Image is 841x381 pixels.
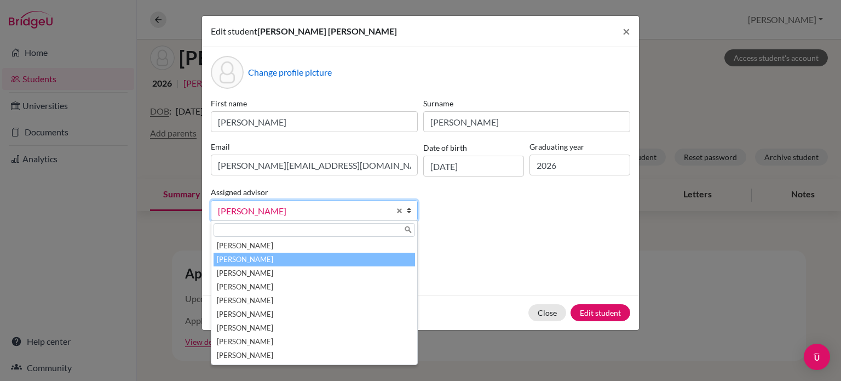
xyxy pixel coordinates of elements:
label: Date of birth [423,142,467,153]
div: Open Intercom Messenger [804,344,830,370]
span: × [623,23,630,39]
label: Assigned advisor [211,186,268,198]
li: [PERSON_NAME] [214,335,415,349]
li: [PERSON_NAME] [214,280,415,294]
span: Edit student [211,26,257,36]
label: First name [211,98,418,109]
div: Profile picture [211,56,244,89]
label: Graduating year [529,141,630,152]
span: [PERSON_NAME] [PERSON_NAME] [257,26,397,36]
li: [PERSON_NAME] [214,239,415,253]
button: Edit student [571,304,630,321]
li: [PERSON_NAME] [214,294,415,308]
button: Close [528,304,566,321]
input: dd/mm/yyyy [423,156,524,177]
li: [PERSON_NAME] [214,253,415,266]
li: [PERSON_NAME] [214,349,415,362]
li: [PERSON_NAME] [214,321,415,335]
span: [PERSON_NAME] [218,204,390,218]
label: Email [211,141,418,152]
li: [PERSON_NAME] [214,266,415,280]
p: Parents [211,238,630,252]
label: Surname [423,98,630,109]
button: Close [614,16,639,47]
li: [PERSON_NAME] [214,308,415,321]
